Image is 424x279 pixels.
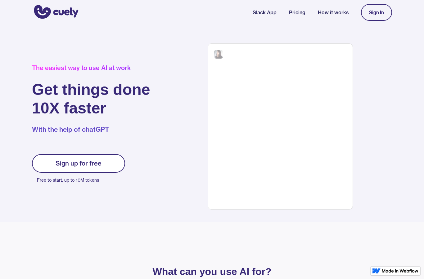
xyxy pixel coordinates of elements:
a: Pricing [289,9,305,16]
p: With the help of chatGPT [32,125,150,134]
div: Sign up for free [56,160,101,167]
div: The easiest way to use AI at work [32,64,150,72]
img: Made in Webflow [382,269,418,273]
h1: Get things done 10X faster [32,80,150,117]
div: Sign In [369,10,384,15]
p: Free to start, up to 10M tokens [37,176,125,184]
a: Sign In [361,4,392,21]
a: How it works [318,9,349,16]
a: Sign up for free [32,154,125,173]
p: What can you use AI for? [66,267,358,276]
a: Slack App [253,9,277,16]
a: home [32,1,79,24]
